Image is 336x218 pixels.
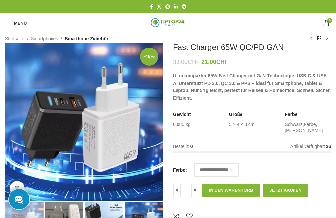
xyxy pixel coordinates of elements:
[145,20,191,25] a: Logo der Website
[190,144,193,149] span: 0
[201,59,228,65] bdi: 21,00
[173,151,331,153] div: Verkauft 0%
[173,167,188,174] label: Farbe
[31,35,58,42] a: Smartphones
[285,121,331,134] td: , ,
[323,35,331,43] a: Nächstes Produkt
[2,16,30,30] a: Mobiles Menü öffnen
[180,2,188,11] a: Telegram Social Link
[263,184,308,197] button: Jetzt kaufen
[285,111,297,118] span: Farbe
[65,35,108,42] a: Smarthone Zubehör
[181,184,191,197] input: Produktmenge
[173,121,191,128] td: 0,085 kg
[155,2,163,11] a: X Social Link
[327,18,332,23] span: 0
[304,121,316,128] p: Farbe
[173,59,200,65] bdi: 39,00
[5,43,163,201] img: 65-Watt-Schnelladegerät
[285,128,323,134] p: [PERSON_NAME]
[173,111,191,118] span: Gewicht
[148,2,155,11] a: Facebook Social Link
[5,35,24,42] a: Startseite
[163,2,172,11] a: Pinterest Social Link
[173,144,193,149] div: Bestellt:
[188,59,200,65] span: CHF
[5,35,108,42] nav: Breadcrumb
[285,121,303,128] p: Schwarz
[14,21,27,25] span: Menü
[173,111,331,134] table: Produktdetails
[202,184,260,197] button: In den Warenkorb
[326,144,331,149] span: 26
[173,43,283,52] h1: Fast Charger 65W QC/PD GAN
[140,48,158,66] span: -46%
[229,121,255,128] td: 5 × 4 × 3 cm
[172,2,180,11] a: LinkedIn Social Link
[290,144,331,149] div: Artikel verfügbar:
[216,59,228,65] span: CHF
[307,35,315,43] a: Vorheriges Produkt
[229,111,242,118] span: Größe
[173,73,331,100] strong: Ultrakompakter 65W Fast Charger mit GaN-Technologie, USB-C & USB-A. Unterstützt PD 3.0, QC 3.0 & ...
[320,16,333,30] a: 0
